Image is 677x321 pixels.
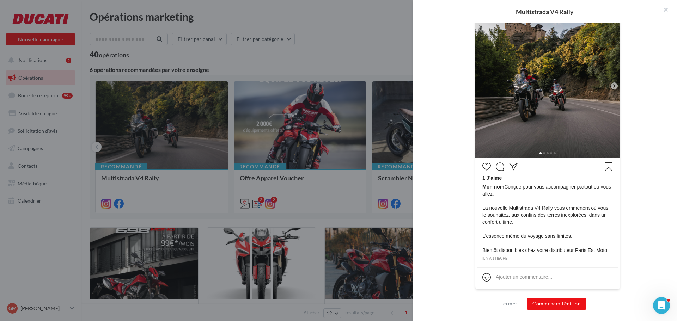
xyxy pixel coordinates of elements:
div: La prévisualisation est non-contractuelle [475,289,620,298]
span: Conçue pour vous accompagner partout où vous allez. La nouvelle Multistrada V4 Rally vous emmèner... [482,183,613,254]
svg: Enregistrer [604,162,613,171]
svg: Commenter [496,162,504,171]
svg: Emoji [482,273,491,282]
iframe: Intercom live chat [653,297,670,314]
span: Mon nom [482,184,504,190]
div: 1 J’aime [482,174,613,183]
svg: J’aime [482,162,491,171]
div: il y a 1 heure [482,255,613,262]
div: Ajouter un commentaire... [496,273,552,280]
svg: Partager la publication [509,162,518,171]
div: Multistrada V4 Rally [424,8,666,15]
button: Commencer l'édition [527,298,586,310]
button: Fermer [498,300,520,308]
